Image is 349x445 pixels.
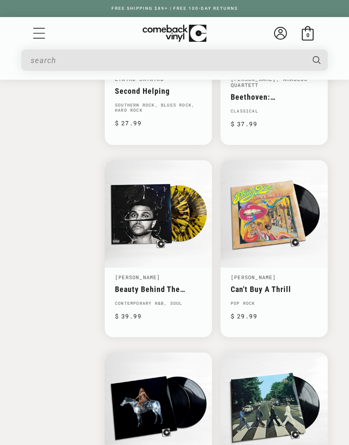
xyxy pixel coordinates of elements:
[115,75,164,82] a: Lynyrd Skynyrd
[143,25,206,42] img: ComebackVinyl.com
[231,75,311,88] a: , Amadeus-Quartett
[115,87,202,95] a: Second Helping
[231,285,318,294] a: Can't Buy A Thrill
[32,26,46,40] summary: Menu
[103,6,246,11] a: FREE SHIPPING $89+ | FREE 100-DAY RETURNS
[231,274,276,280] a: [PERSON_NAME]
[115,285,202,294] a: Beauty Behind The Madness
[21,49,328,71] div: Search
[306,32,309,38] span: 0
[231,92,318,101] a: Beethoven: Streichquartette Op. 59 Nr. 1-3 (Rasumowsky [MEDICAL_DATA])
[115,274,160,280] a: [PERSON_NAME]
[305,49,329,71] button: Search
[31,52,304,69] input: When autocomplete results are available use up and down arrows to review and enter to select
